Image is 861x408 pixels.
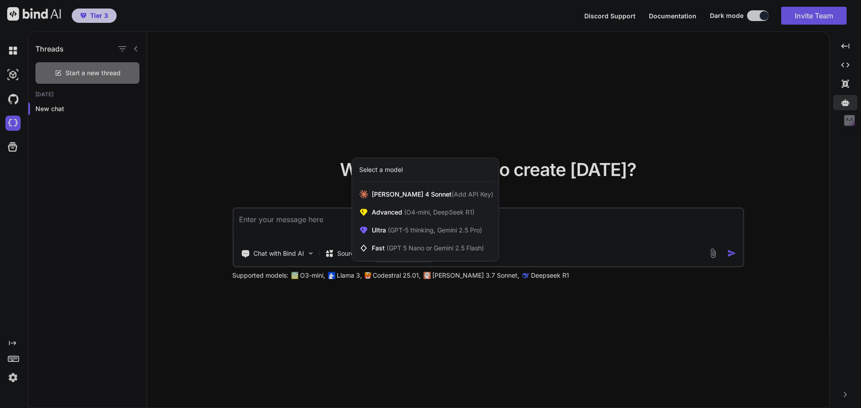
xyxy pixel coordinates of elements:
[372,226,482,235] span: Ultra
[386,226,482,234] span: (GPT-5 thinking, Gemini 2.5 Pro)
[387,244,484,252] span: (GPT 5 Nano or Gemini 2.5 Flash)
[359,165,403,174] div: Select a model
[372,190,493,199] span: [PERSON_NAME] 4 Sonnet
[372,244,484,253] span: Fast
[452,190,493,198] span: (Add API Key)
[402,208,474,216] span: (O4-mini, DeepSeek R1)
[372,208,474,217] span: Advanced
